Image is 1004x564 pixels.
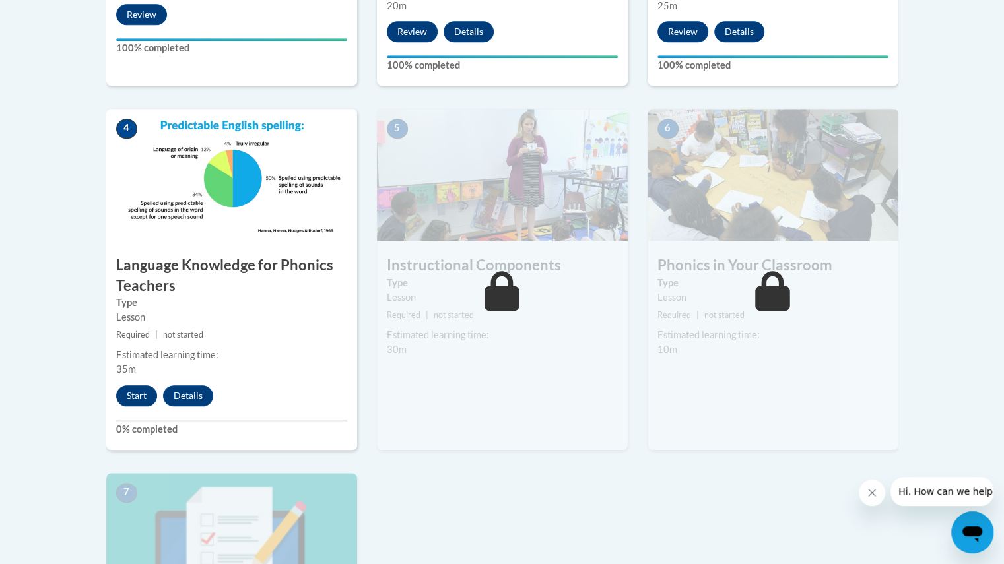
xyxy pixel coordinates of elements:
[657,119,679,139] span: 6
[657,344,677,355] span: 10m
[116,296,347,310] label: Type
[387,344,407,355] span: 30m
[387,276,618,290] label: Type
[387,119,408,139] span: 5
[377,255,628,276] h3: Instructional Components
[387,21,438,42] button: Review
[8,9,107,20] span: Hi. How can we help?
[434,310,474,320] span: not started
[116,310,347,325] div: Lesson
[387,55,618,58] div: Your progress
[648,255,898,276] h3: Phonics in Your Classroom
[116,119,137,139] span: 4
[951,511,993,553] iframe: Button to launch messaging window
[657,310,691,320] span: Required
[426,310,428,320] span: |
[155,330,158,340] span: |
[657,276,888,290] label: Type
[387,290,618,305] div: Lesson
[714,21,764,42] button: Details
[116,422,347,437] label: 0% completed
[657,58,888,73] label: 100% completed
[116,4,167,25] button: Review
[116,41,347,55] label: 100% completed
[163,385,213,406] button: Details
[116,385,157,406] button: Start
[387,310,420,320] span: Required
[696,310,699,320] span: |
[387,58,618,73] label: 100% completed
[116,348,347,362] div: Estimated learning time:
[387,328,618,342] div: Estimated learning time:
[163,330,203,340] span: not started
[657,290,888,305] div: Lesson
[648,109,898,241] img: Course Image
[116,330,150,340] span: Required
[657,55,888,58] div: Your progress
[704,310,745,320] span: not started
[859,480,885,506] iframe: Close message
[657,328,888,342] div: Estimated learning time:
[890,477,993,506] iframe: Message from company
[377,109,628,241] img: Course Image
[106,109,357,241] img: Course Image
[116,363,136,375] span: 35m
[116,483,137,503] span: 7
[657,21,708,42] button: Review
[106,255,357,296] h3: Language Knowledge for Phonics Teachers
[444,21,494,42] button: Details
[116,38,347,41] div: Your progress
